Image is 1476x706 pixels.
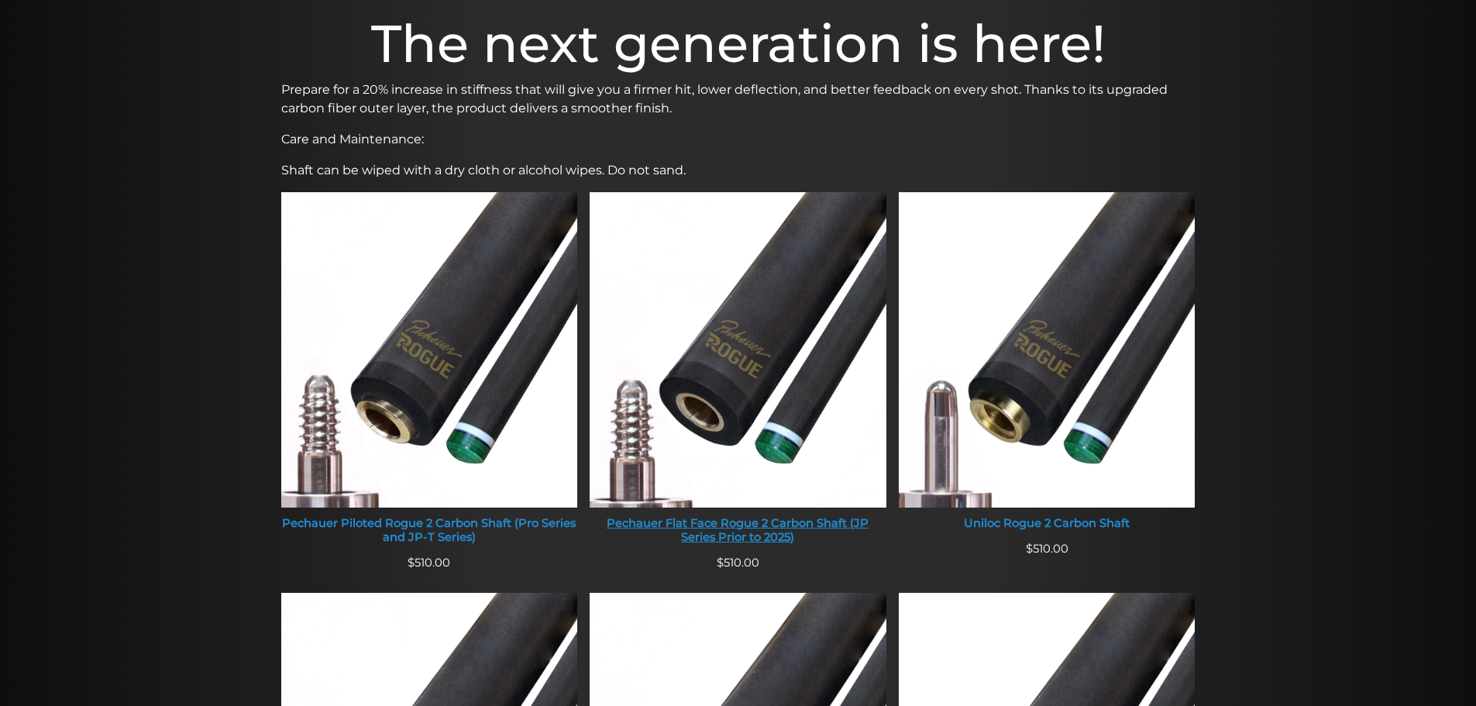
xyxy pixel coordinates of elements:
img: Pechauer Piloted Rogue 2 Carbon Shaft (Pro Series and JP-T Series) [281,192,578,508]
span: $ [408,556,415,570]
p: Shaft can be wiped with a dry cloth or alcohol wipes. Do not sand. [281,161,1196,180]
div: Uniloc Rogue 2 Carbon Shaft [899,517,1196,531]
span: 510.00 [717,556,759,570]
p: Care and Maintenance: [281,130,1196,149]
a: Uniloc Rogue 2 Carbon Shaft Uniloc Rogue 2 Carbon Shaft [899,192,1196,540]
span: 510.00 [408,556,450,570]
span: $ [717,556,724,570]
p: Prepare for a 20% increase in stiffness that will give you a firmer hit, lower deflection, and be... [281,81,1196,118]
h1: The next generation is here! [281,12,1196,74]
span: $ [1026,542,1033,556]
div: Pechauer Piloted Rogue 2 Carbon Shaft (Pro Series and JP-T Series) [281,517,578,544]
a: Pechauer Piloted Rogue 2 Carbon Shaft (Pro Series and JP-T Series) Pechauer Piloted Rogue 2 Carbo... [281,192,578,554]
img: Uniloc Rogue 2 Carbon Shaft [899,192,1196,508]
a: Pechauer Flat Face Rogue 2 Carbon Shaft (JP Series Prior to 2025) Pechauer Flat Face Rogue 2 Carb... [590,192,886,554]
img: Pechauer Flat Face Rogue 2 Carbon Shaft (JP Series Prior to 2025) [590,192,886,508]
span: 510.00 [1026,542,1068,556]
div: Pechauer Flat Face Rogue 2 Carbon Shaft (JP Series Prior to 2025) [590,517,886,544]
